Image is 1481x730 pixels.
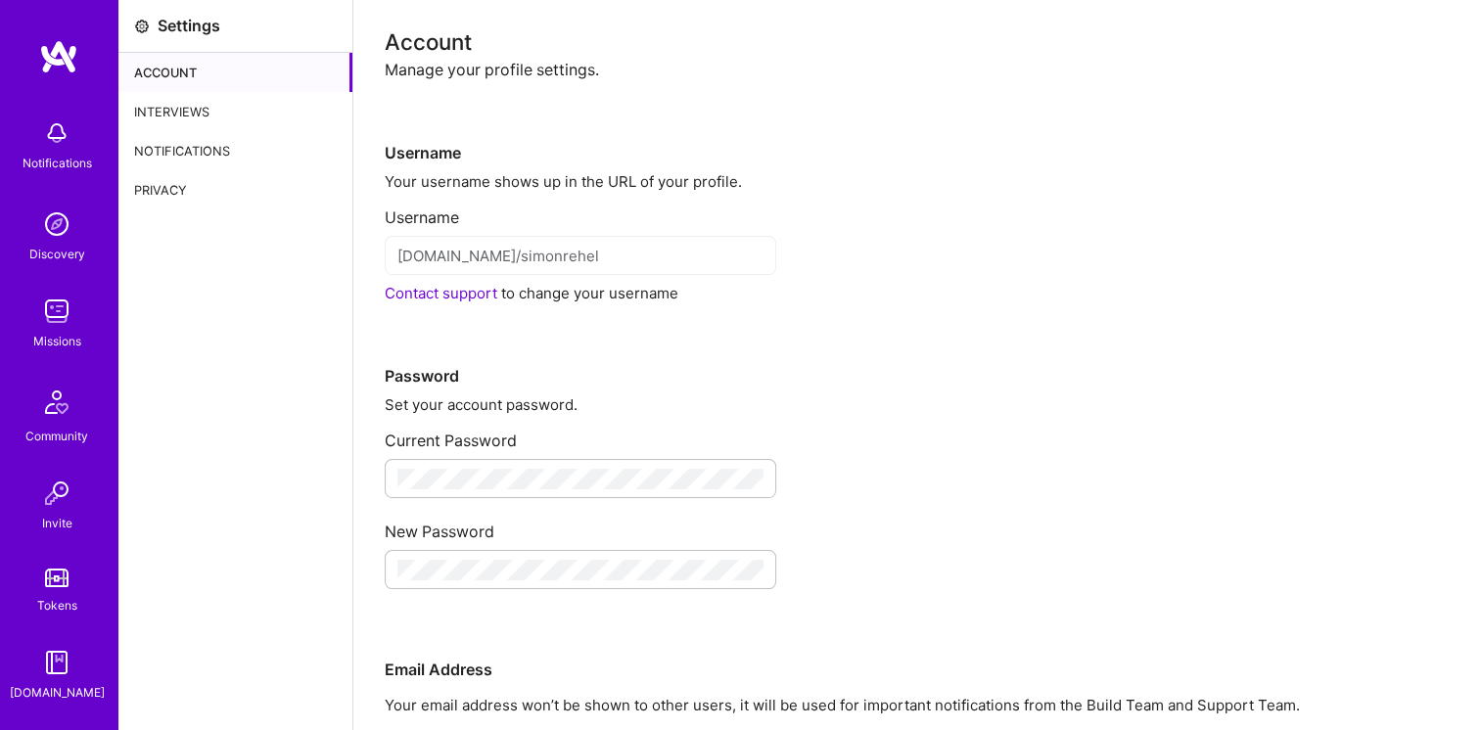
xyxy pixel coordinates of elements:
div: Account [118,53,352,92]
div: Privacy [118,170,352,209]
div: to change your username [385,283,1450,303]
p: Your email address won’t be shown to other users, it will be used for important notifications fro... [385,695,1450,715]
img: logo [39,39,78,74]
div: Missions [33,331,81,351]
a: Contact support [385,284,497,302]
div: [DOMAIN_NAME] [10,682,105,703]
div: Username [385,192,1450,228]
div: Notifications [23,153,92,173]
div: Password [385,303,1450,387]
img: teamwork [37,292,76,331]
img: tokens [45,569,69,587]
div: Your username shows up in the URL of your profile. [385,171,1450,192]
div: Notifications [118,131,352,170]
div: Interviews [118,92,352,131]
div: Tokens [37,595,77,616]
img: bell [37,114,76,153]
div: New Password [385,506,1450,542]
img: discovery [37,205,76,244]
div: Account [385,31,1450,52]
i: icon Settings [134,19,150,34]
div: Community [25,426,88,446]
div: Discovery [29,244,85,264]
div: Manage your profile settings. [385,60,1450,80]
img: Invite [37,474,76,513]
div: Username [385,80,1450,163]
img: Community [33,379,80,426]
div: Invite [42,513,72,533]
div: Email Address [385,597,1450,680]
img: guide book [37,643,76,682]
div: Set your account password. [385,394,1450,415]
div: Current Password [385,415,1450,451]
div: Settings [158,16,220,36]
